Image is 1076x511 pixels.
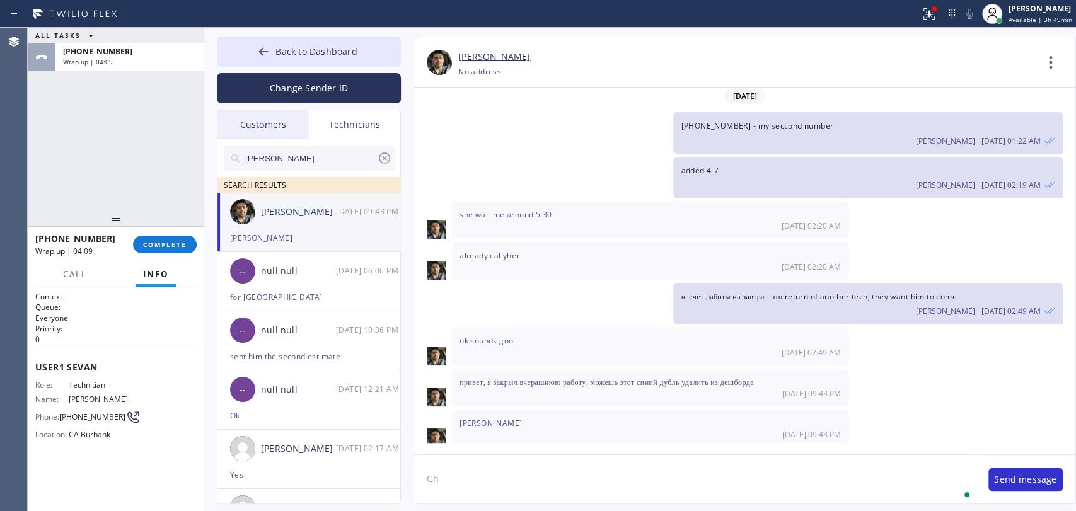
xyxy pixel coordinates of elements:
span: [DATE] 01:22 AM [981,135,1041,146]
span: Call [63,268,87,280]
div: 10/09/2025 9:43 AM [452,369,848,406]
img: 5d9430738a318a6c96e974fee08d5672.jpg [427,50,452,75]
button: Mute [961,5,978,23]
span: ok sounds goo [460,335,513,346]
div: 10/08/2025 9:20 AM [452,242,848,280]
span: -- [240,264,246,278]
span: привет, я закрыл вчерашнюю работу, можешь этот синий дубль удалить из дешборда [460,377,754,388]
span: -- [240,382,246,397]
button: Call [55,262,95,287]
h2: Queue: [35,302,197,313]
span: [DATE] 02:20 AM [782,221,841,231]
div: 10/08/2025 9:49 AM [673,283,1062,324]
span: CA Burbank [69,430,132,439]
span: [PERSON_NAME] [916,306,975,316]
span: Wrap up | 04:09 [35,246,93,256]
span: [PERSON_NAME] [916,180,975,190]
span: ALL TASKS [35,31,81,40]
button: ALL TASKS [28,28,106,43]
div: 10/08/2025 9:19 AM [673,157,1062,198]
span: насчет работы на завтра - это return of another tech, they want him to come [681,291,956,302]
span: she wait me around 5:30 [460,209,552,220]
div: 10/07/2025 9:21 AM [336,382,402,396]
div: No address [458,64,501,79]
span: [DATE] 02:19 AM [981,180,1041,190]
span: [DATE] 09:43 PM [782,429,841,440]
span: Phone: [35,412,59,422]
div: 10/08/2025 9:20 AM [452,201,848,239]
span: Location: [35,430,69,439]
div: 10/08/2025 9:49 AM [452,327,848,365]
span: [DATE] 09:43 PM [782,388,841,399]
span: [DATE] 02:49 AM [782,347,841,358]
span: [PHONE_NUMBER] [63,46,132,57]
span: [DATE] 02:20 AM [782,261,841,272]
span: added 4-7 [681,165,719,176]
button: Back to Dashboard [217,37,401,67]
div: 10/06/2025 9:17 AM [336,441,402,456]
span: already callyher [460,250,519,261]
span: [PERSON_NAME] [69,394,132,404]
div: 10/09/2025 9:43 AM [452,410,848,447]
div: [PERSON_NAME] [261,442,336,456]
span: Role: [35,380,69,389]
img: user.png [230,436,255,461]
div: null null [261,264,336,278]
div: Technicians [309,110,400,139]
div: Ok [230,408,388,423]
p: 0 [35,334,197,345]
img: 5d9430738a318a6c96e974fee08d5672.jpg [427,388,446,406]
div: 10/09/2025 9:06 AM [336,263,402,278]
button: Change Sender ID [217,73,401,103]
div: 10/09/2025 9:43 AM [336,204,402,219]
span: Name: [35,394,69,404]
div: for [GEOGRAPHIC_DATA] [230,290,388,304]
span: COMPLETE [143,240,187,249]
span: -- [240,323,246,338]
img: 5d9430738a318a6c96e974fee08d5672.jpg [427,261,446,280]
span: [PHONE_NUMBER] [59,412,125,422]
div: null null [261,382,336,397]
span: [PHONE_NUMBER] [35,233,115,244]
div: Customers [217,110,309,139]
h2: Priority: [35,323,197,334]
button: COMPLETE [133,236,197,253]
span: [PERSON_NAME] [460,418,522,428]
span: Technitian [69,380,132,389]
span: [DATE] [724,88,765,104]
span: User 1 Sevan [35,361,197,373]
div: Yes [230,468,388,482]
a: [PERSON_NAME] [458,50,530,64]
img: 5d9430738a318a6c96e974fee08d5672.jpg [427,347,446,365]
span: [PERSON_NAME] [916,135,975,146]
h1: Context [35,291,197,302]
span: Wrap up | 04:09 [63,57,113,66]
textarea: To enrich screen reader interactions, please activate Accessibility in Grammarly extension settings [414,455,976,503]
div: [PERSON_NAME] [1009,3,1072,14]
button: Info [136,262,176,287]
div: [PERSON_NAME] [230,231,388,245]
span: [PHONE_NUMBER] - my seccond number [681,120,833,131]
div: [PERSON_NAME] [261,205,336,219]
span: Info [143,268,169,280]
span: SEARCH RESULTS: [224,180,288,190]
img: 5d9430738a318a6c96e974fee08d5672.jpg [230,199,255,224]
span: Back to Dashboard [275,45,357,57]
div: sent him the second estimate [230,349,388,364]
input: Search [244,146,377,171]
img: 5d9430738a318a6c96e974fee08d5672.jpg [427,220,446,239]
img: 5d9430738a318a6c96e974fee08d5672.jpg [427,428,446,447]
div: 10/08/2025 9:22 AM [673,112,1062,153]
button: Send message [988,468,1063,491]
span: [DATE] 02:49 AM [981,306,1041,316]
div: 10/08/2025 9:36 AM [336,323,402,337]
p: Everyone [35,313,197,323]
div: null null [261,323,336,338]
span: Available | 3h 49min [1009,15,1072,24]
